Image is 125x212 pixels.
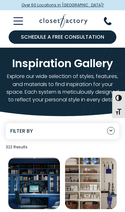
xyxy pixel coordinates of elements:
a: Schedule a Free Consultation [9,30,116,44]
a: Open inspiration gallery to preview enlarged image [8,158,60,209]
button: Filter By [10,127,115,135]
button: Toggle High Contrast [112,91,125,105]
button: Phone Number [104,17,119,25]
h1: Inspiration Gallery [6,58,119,69]
p: Explore our wide selection of styles, features, and materials to find inspiration for your space.... [6,73,119,104]
span: Over 60 Locations in [GEOGRAPHIC_DATA]! [21,2,104,8]
button: Toggle Font size [112,105,125,118]
button: Toggle Mobile Menu [6,17,23,25]
a: Open inspiration gallery to preview enlarged image [65,158,117,209]
img: Custom home office with blue built-ins, glass-front cabinets, adjustable shelving, custom drawer ... [8,158,60,209]
p: 322 Results [6,144,119,150]
img: Closet Factory Logo [39,14,88,28]
img: Organized linen and utility closet featuring rolled towels, labeled baskets, and mounted cleaning... [65,158,117,209]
